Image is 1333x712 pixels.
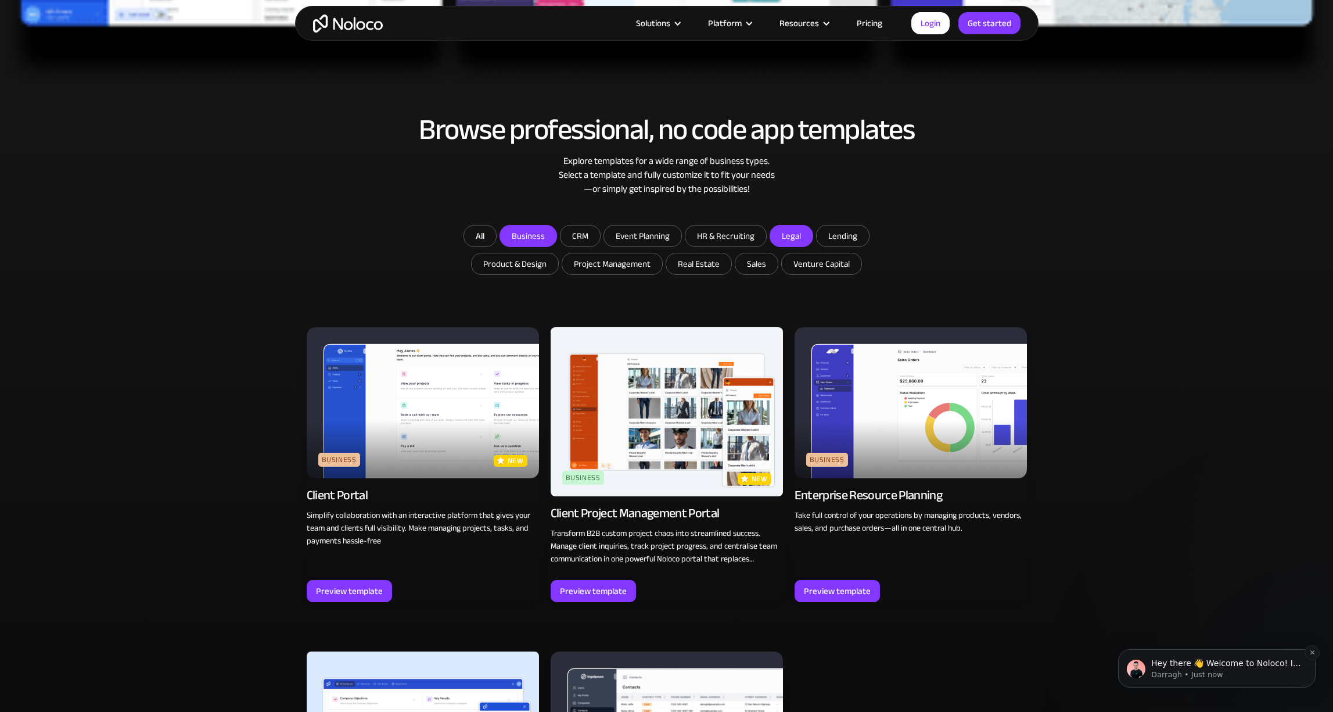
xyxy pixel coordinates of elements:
p: Hey there 👋 Welcome to Noloco! If you have any questions, just reply to this message. [GEOGRAPHIC... [51,82,200,94]
h2: Browse professional, no code app templates [307,114,1027,145]
a: BusinessnewClient PortalSimplify collaboration with an interactive platform that gives your team ... [307,321,539,602]
div: Solutions [636,16,670,31]
p: Simplify collaboration with an interactive platform that gives your team and clients full visibil... [307,509,539,548]
p: new [752,473,768,485]
div: Resources [765,16,842,31]
a: All [464,225,497,247]
p: Message from Darragh, sent Just now [51,94,200,104]
iframe: Intercom notifications message [1101,576,1333,706]
a: Pricing [842,16,897,31]
form: Email Form [434,225,899,278]
div: Enterprise Resource Planning [795,487,943,503]
div: Preview template [316,584,383,599]
a: Get started [958,12,1021,34]
img: Profile image for Darragh [26,84,45,102]
div: Platform [708,16,742,31]
div: message notification from Darragh, Just now. Hey there 👋 Welcome to Noloco! If you have any quest... [17,73,215,112]
div: Business [562,471,604,485]
a: Login [911,12,950,34]
div: Business [806,453,848,467]
div: Explore templates for a wide range of business types. Select a template and fully customize it to... [307,154,1027,196]
div: Client Portal [307,487,368,503]
div: Solutions [621,16,694,31]
a: BusinessEnterprise Resource PlanningTake full control of your operations by managing products, ve... [795,321,1027,602]
p: Transform B2B custom project chaos into streamlined success. Manage client inquiries, track proje... [551,527,783,566]
button: Dismiss notification [204,69,219,84]
p: Take full control of your operations by managing products, vendors, sales, and purchase orders—al... [795,509,1027,535]
div: Preview template [804,584,871,599]
div: Preview template [560,584,627,599]
p: new [508,455,524,467]
div: Business [318,453,360,467]
a: BusinessnewClient Project Management PortalTransform B2B custom project chaos into streamlined su... [551,321,783,602]
div: Platform [694,16,765,31]
div: Client Project Management Portal [551,505,720,521]
a: home [313,15,383,33]
div: Resources [779,16,819,31]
